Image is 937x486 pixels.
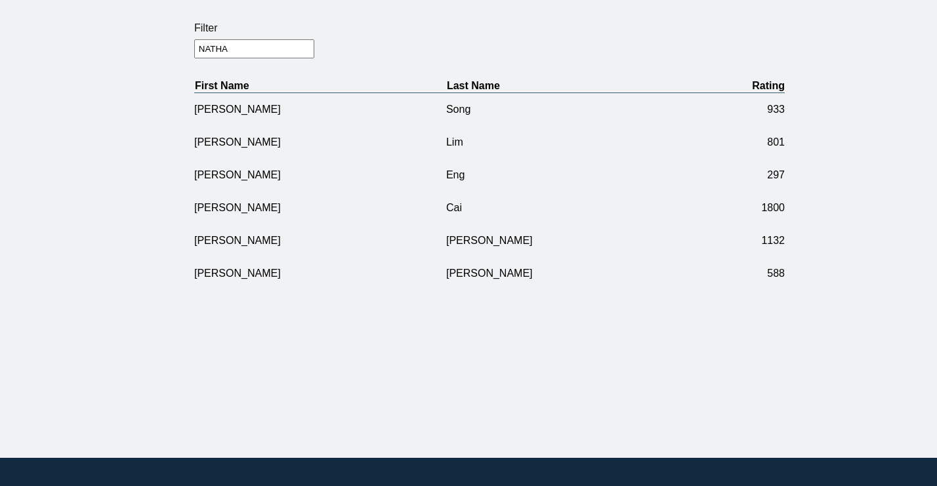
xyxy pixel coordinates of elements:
td: [PERSON_NAME] [194,257,446,290]
th: Last Name [446,79,698,93]
td: [PERSON_NAME] [194,192,446,224]
td: 588 [698,257,785,290]
td: 801 [698,126,785,159]
td: Song [446,92,698,126]
th: Rating [698,79,785,93]
td: [PERSON_NAME] [446,224,698,257]
td: [PERSON_NAME] [194,224,446,257]
td: [PERSON_NAME] [194,159,446,192]
td: [PERSON_NAME] [446,257,698,290]
td: Cai [446,192,698,224]
td: 933 [698,92,785,126]
td: Eng [446,159,698,192]
td: 297 [698,159,785,192]
td: 1800 [698,192,785,224]
td: [PERSON_NAME] [194,92,446,126]
th: First Name [194,79,446,93]
td: 1132 [698,224,785,257]
label: Filter [194,22,785,34]
td: Lim [446,126,698,159]
td: [PERSON_NAME] [194,126,446,159]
